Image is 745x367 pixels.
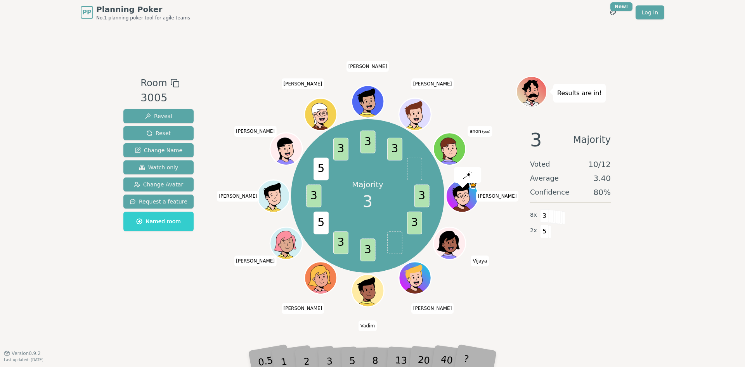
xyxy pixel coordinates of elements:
[481,130,490,133] span: (you)
[463,171,472,179] img: reveal
[411,303,454,314] span: Click to change your name
[530,159,550,170] span: Voted
[530,211,537,219] span: 8 x
[352,179,383,190] p: Majority
[135,146,182,154] span: Change Name
[123,177,194,191] button: Change Avatar
[217,191,260,202] span: Click to change your name
[130,198,187,205] span: Request a feature
[530,173,559,184] span: Average
[606,5,620,19] button: New!
[282,303,324,314] span: Click to change your name
[4,350,41,357] button: Version0.9.2
[469,181,477,189] span: Matt is the host
[540,225,549,238] span: 5
[136,217,181,225] span: Named room
[81,4,190,21] a: PPPlanning PokerNo.1 planning poker tool for agile teams
[540,209,549,223] span: 3
[360,130,375,153] span: 3
[530,226,537,235] span: 2 x
[12,350,41,357] span: Version 0.9.2
[123,109,194,123] button: Reveal
[434,134,464,164] button: Click to change your avatar
[347,61,389,71] span: Click to change your name
[306,184,321,207] span: 3
[363,190,372,213] span: 3
[134,181,184,188] span: Change Avatar
[557,88,602,99] p: Results are in!
[476,191,519,202] span: Click to change your name
[82,8,91,17] span: PP
[314,212,329,235] span: 5
[123,126,194,140] button: Reset
[360,238,375,261] span: 3
[573,130,611,149] span: Majority
[636,5,664,19] a: Log in
[530,130,542,149] span: 3
[314,158,329,181] span: 5
[407,212,422,235] span: 3
[414,184,429,207] span: 3
[123,160,194,174] button: Watch only
[282,78,324,89] span: Click to change your name
[468,125,492,136] span: Click to change your name
[411,78,454,89] span: Click to change your name
[387,138,402,161] span: 3
[123,212,194,231] button: Named room
[588,159,611,170] span: 10 / 12
[123,195,194,209] button: Request a feature
[471,256,489,266] span: Click to change your name
[140,76,167,90] span: Room
[96,4,190,15] span: Planning Poker
[123,143,194,157] button: Change Name
[593,173,611,184] span: 3.40
[530,187,569,198] span: Confidence
[140,90,179,106] div: 3005
[234,256,277,266] span: Click to change your name
[96,15,190,21] span: No.1 planning poker tool for agile teams
[146,129,171,137] span: Reset
[359,320,377,331] span: Click to change your name
[610,2,632,11] div: New!
[333,231,348,254] span: 3
[333,138,348,161] span: 3
[234,125,277,136] span: Click to change your name
[145,112,172,120] span: Reveal
[594,187,611,198] span: 80 %
[4,358,43,362] span: Last updated: [DATE]
[139,163,178,171] span: Watch only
